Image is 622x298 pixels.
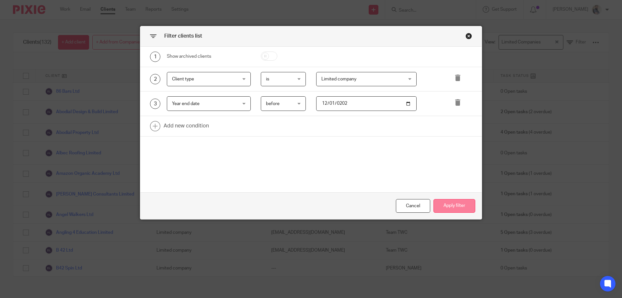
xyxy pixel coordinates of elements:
[396,199,430,213] div: Close this dialog window
[172,77,194,81] span: Client type
[150,74,160,84] div: 2
[321,77,356,81] span: Limited company
[167,53,251,60] div: Show archived clients
[266,101,280,106] span: before
[316,96,417,111] input: YYYY-MM-DD
[164,33,202,39] span: Filter clients list
[172,101,200,106] span: Year end date
[150,99,160,109] div: 3
[150,52,160,62] div: 1
[266,77,269,81] span: is
[433,199,475,213] button: Apply filter
[466,33,472,39] div: Close this dialog window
